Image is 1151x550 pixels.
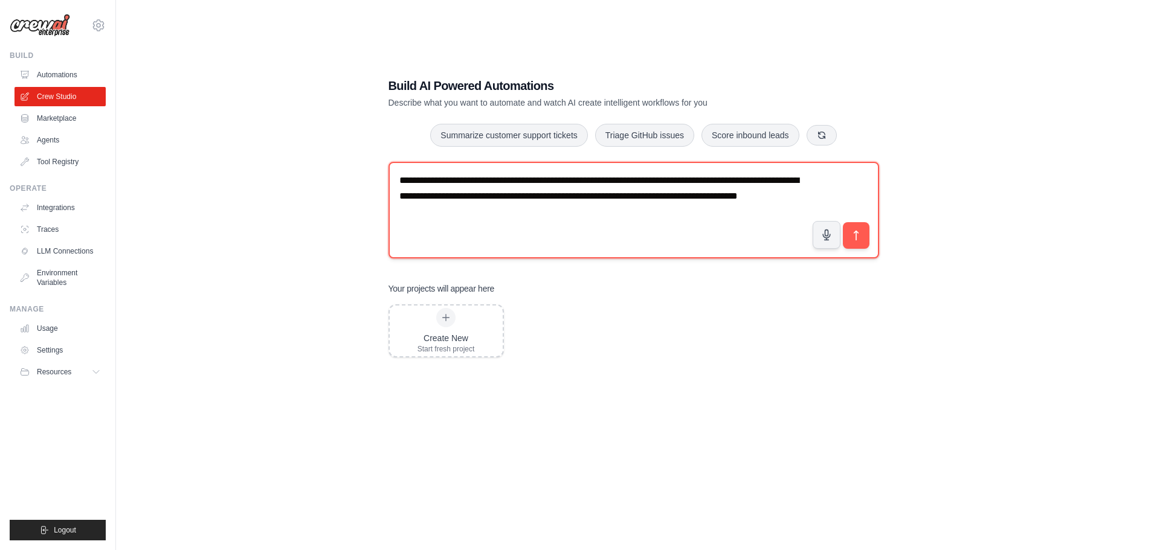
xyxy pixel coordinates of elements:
p: Describe what you want to automate and watch AI create intelligent workflows for you [389,97,795,109]
div: Start fresh project [418,344,475,354]
h3: Your projects will appear here [389,283,495,295]
span: Logout [54,525,76,535]
span: Resources [37,367,71,377]
iframe: Chat Widget [1091,492,1151,550]
a: Environment Variables [15,263,106,292]
a: Crew Studio [15,87,106,106]
button: Triage GitHub issues [595,124,694,147]
a: Agents [15,130,106,150]
div: Build [10,51,106,60]
a: LLM Connections [15,241,106,261]
a: Tool Registry [15,152,106,171]
a: Settings [15,341,106,360]
button: Summarize customer support tickets [430,124,587,147]
a: Automations [15,65,106,85]
a: Marketplace [15,109,106,128]
button: Score inbound leads [701,124,799,147]
a: Traces [15,220,106,239]
button: Get new suggestions [807,125,837,145]
button: Logout [10,520,106,540]
a: Usage [15,319,106,338]
a: Integrations [15,198,106,217]
h1: Build AI Powered Automations [389,77,795,94]
button: Resources [15,362,106,382]
img: Logo [10,14,70,37]
button: Click to speak your automation idea [813,221,840,249]
div: Operate [10,184,106,193]
div: Create New [418,332,475,344]
div: Manage [10,304,106,314]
